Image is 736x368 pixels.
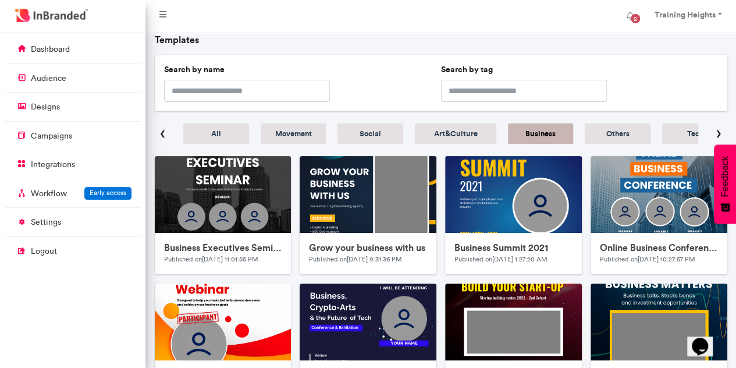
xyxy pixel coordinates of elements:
label: Search by tag [441,64,493,76]
a: Business [508,123,574,144]
strong: Training Heights [654,9,715,20]
h6: Online Business Conference [600,242,718,253]
span: Art & Culture [433,129,477,138]
span: Feedback [720,156,730,197]
a: campaigns [5,125,141,147]
iframe: chat widget [687,321,724,356]
small: Published on [DATE] 1:27:20 AM [454,255,547,263]
h6: Templates [155,34,727,45]
span: 2 [631,14,640,23]
p: campaigns [31,130,72,142]
a: Training Heights [642,5,731,28]
button: Feedback - Show survey [714,144,736,224]
span: Early access [90,189,126,197]
a: uploadsBusiness Summit 2021Published on[DATE] 1:27:20 AM [445,156,582,274]
h6: Business Summit 2021 [454,242,573,253]
a: WorkflowEarly access [5,182,141,204]
a: uploadsBusiness Executives SeminarPublished on[DATE] 11:01:55 PM [155,156,291,274]
h5: Tech [677,129,713,138]
p: audience [31,73,66,84]
a: integrations [5,153,141,175]
img: InBranded Logo [12,6,91,25]
a: uploadsGrow your business with usPublished on[DATE] 9:31:36 PM [300,156,436,274]
a: designs [5,95,141,118]
h6: Grow your business with us [309,242,427,253]
span: ‹ [160,121,165,147]
small: Published on [DATE] 11:01:55 PM [164,255,258,263]
span: › [716,121,721,147]
a: Others [585,123,650,144]
a: Art&Culture [415,123,496,144]
label: Search by name [164,64,225,76]
a: dashboard [5,38,141,60]
h5: All [198,129,234,138]
p: integrations [31,159,75,171]
a: settings [5,211,141,233]
small: Published on [DATE] 9:31:36 PM [309,255,402,263]
h5: Others [599,129,636,138]
h5: Movement [275,129,312,138]
p: dashboard [31,44,70,55]
p: Workflow [31,188,67,200]
small: Published on [DATE] 10:27:57 PM [600,255,695,263]
a: Movement [261,123,326,144]
h5: Social [352,129,389,138]
p: settings [31,217,61,228]
h6: Business Executives Seminar [164,242,282,253]
a: uploadsOnline Business ConferencePublished on[DATE] 10:27:57 PM [591,156,727,274]
a: audience [5,67,141,89]
a: All [183,123,249,144]
a: Social [337,123,403,144]
a: Tech [662,123,728,144]
p: designs [31,101,60,113]
button: 2 [617,5,642,28]
p: logout [31,246,57,257]
h5: Business [522,129,559,138]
